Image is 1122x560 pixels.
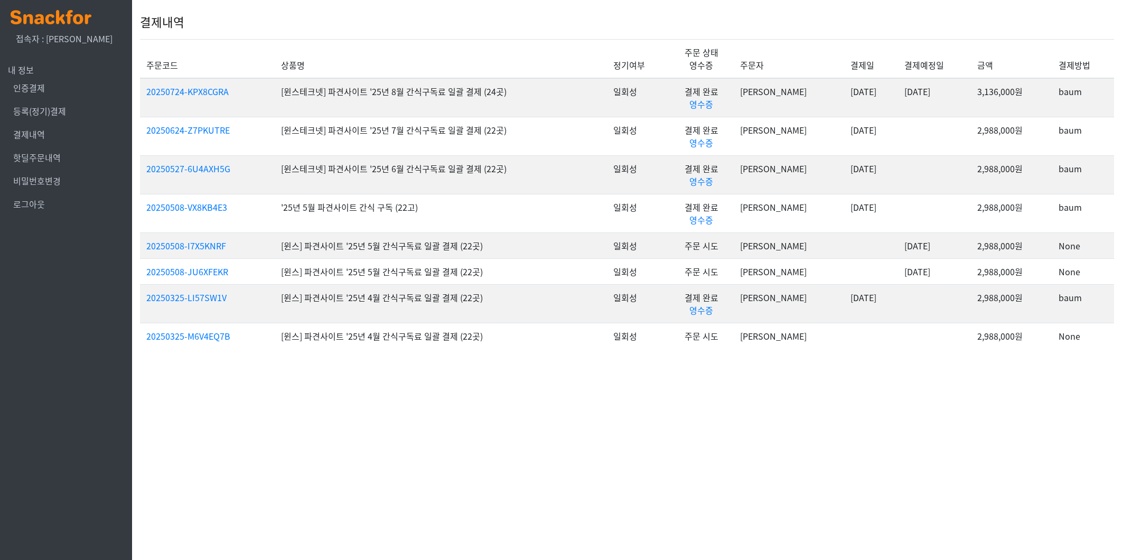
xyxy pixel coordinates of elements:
[669,284,734,323] td: 결제 완료
[689,304,713,316] a: 영수증
[669,232,734,258] td: 주문 시도
[689,175,713,188] a: 영수증
[607,117,669,155] td: 일회성
[1052,323,1114,349] td: None
[1052,117,1114,155] td: baum
[689,213,713,226] a: 영수증
[971,39,1052,78] th: 금액
[898,39,971,78] th: 결제예정일
[607,155,669,194] td: 일회성
[1052,78,1114,117] td: baum
[734,155,844,194] td: [PERSON_NAME]
[689,136,713,149] a: 영수증
[1052,258,1114,284] td: None
[275,194,607,232] td: '25년 5월 파견사이트 간식 구독 (22고)
[669,39,734,78] th: 주문 상태 영수증
[13,81,45,94] a: 인증결제
[607,284,669,323] td: 일회성
[844,39,898,78] th: 결제일
[669,155,734,194] td: 결제 완료
[669,258,734,284] td: 주문 시도
[146,330,230,342] a: 20250325-M6V4EQ7B
[844,284,898,323] td: [DATE]
[971,232,1052,258] td: 2,988,000원
[1052,284,1114,323] td: baum
[734,78,844,117] td: [PERSON_NAME]
[8,63,34,76] span: 내 정보
[689,98,713,110] a: 영수증
[669,323,734,349] td: 주문 시도
[844,155,898,194] td: [DATE]
[734,117,844,155] td: [PERSON_NAME]
[275,284,607,323] td: [윈스] 파견사이트 '25년 4월 간식구독료 일괄 결제 (22곳)
[275,155,607,194] td: [윈스테크넷] 파견사이트 '25년 6월 간식구독료 일괄 결제 (22곳)
[13,198,45,210] a: 로그아웃
[11,10,91,24] img: logo.png
[669,117,734,155] td: 결제 완료
[1052,232,1114,258] td: None
[146,201,227,213] a: 20250508-VX8KB4E3
[1052,155,1114,194] td: baum
[898,258,971,284] td: [DATE]
[734,323,844,349] td: [PERSON_NAME]
[146,265,228,278] a: 20250508-JU6XFEKR
[734,194,844,232] td: [PERSON_NAME]
[669,194,734,232] td: 결제 완료
[734,258,844,284] td: [PERSON_NAME]
[607,78,669,117] td: 일회성
[146,85,229,98] a: 20250724-KPX8CGRA
[971,78,1052,117] td: 3,136,000원
[146,291,227,304] a: 20250325-LI57SW1V
[146,239,226,252] a: 20250508-I7X5KNRF
[971,155,1052,194] td: 2,988,000원
[607,232,669,258] td: 일회성
[607,39,669,78] th: 정기여부
[16,32,113,45] span: 접속자 : [PERSON_NAME]
[13,105,66,117] a: 등록(정기)결제
[607,323,669,349] td: 일회성
[275,323,607,349] td: [윈스] 파견사이트 '25년 4월 간식구독료 일괄 결제 (22곳)
[898,78,971,117] td: [DATE]
[971,284,1052,323] td: 2,988,000원
[734,232,844,258] td: [PERSON_NAME]
[971,258,1052,284] td: 2,988,000원
[844,194,898,232] td: [DATE]
[971,194,1052,232] td: 2,988,000원
[275,258,607,284] td: [윈스] 파견사이트 '25년 5월 간식구독료 일괄 결제 (22곳)
[607,258,669,284] td: 일회성
[140,39,275,78] th: 주문코드
[844,78,898,117] td: [DATE]
[734,284,844,323] td: [PERSON_NAME]
[275,232,607,258] td: [윈스] 파견사이트 '25년 5월 간식구독료 일괄 결제 (22곳)
[971,323,1052,349] td: 2,988,000원
[140,5,1114,39] div: 결제내역
[275,117,607,155] td: [윈스테크넷] 파견사이트 '25년 7월 간식구독료 일괄 결제 (22곳)
[844,117,898,155] td: [DATE]
[13,151,61,164] a: 핫딜주문내역
[669,78,734,117] td: 결제 완료
[146,124,230,136] a: 20250624-Z7PKUTRE
[275,39,607,78] th: 상품명
[898,232,971,258] td: [DATE]
[13,128,45,141] a: 결제내역
[734,39,844,78] th: 주문자
[971,117,1052,155] td: 2,988,000원
[13,174,61,187] a: 비밀번호변경
[146,162,230,175] a: 20250527-6U4AXH5G
[275,78,607,117] td: [윈스테크넷] 파견사이트 '25년 8월 간식구독료 일괄 결제 (24곳)
[607,194,669,232] td: 일회성
[1052,194,1114,232] td: baum
[1052,39,1114,78] th: 결제방법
